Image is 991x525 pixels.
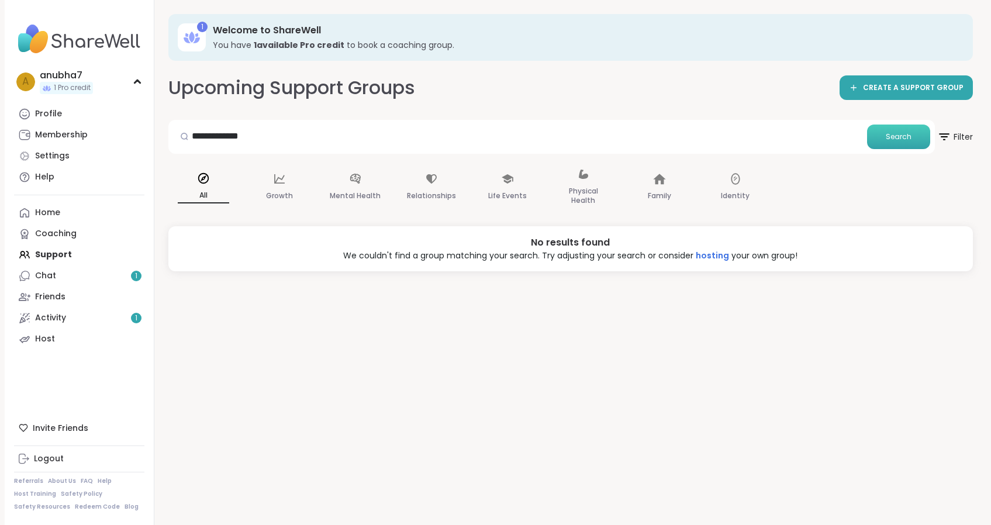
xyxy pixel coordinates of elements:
[35,228,77,240] div: Coaching
[35,333,55,345] div: Host
[14,265,144,286] a: Chat1
[48,477,76,485] a: About Us
[35,207,60,219] div: Home
[35,171,54,183] div: Help
[197,22,208,32] div: 1
[98,477,112,485] a: Help
[14,417,144,438] div: Invite Friends
[135,313,137,323] span: 1
[178,236,964,250] div: No results found
[863,83,964,93] span: CREATE A SUPPORT GROUP
[696,250,729,261] a: hosting
[937,120,973,154] button: Filter
[35,108,62,120] div: Profile
[14,167,144,188] a: Help
[22,74,29,89] span: a
[135,271,137,281] span: 1
[14,19,144,60] img: ShareWell Nav Logo
[14,146,144,167] a: Settings
[40,69,93,82] div: anubha7
[648,189,671,203] p: Family
[168,75,415,101] h2: Upcoming Support Groups
[840,75,973,100] a: CREATE A SUPPORT GROUP
[61,490,102,498] a: Safety Policy
[407,189,456,203] p: Relationships
[14,490,56,498] a: Host Training
[14,477,43,485] a: Referrals
[178,250,964,262] div: We couldn't find a group matching your search. Try adjusting your search or consider your own group!
[54,83,91,93] span: 1 Pro credit
[14,503,70,511] a: Safety Resources
[14,448,144,469] a: Logout
[35,129,88,141] div: Membership
[14,125,144,146] a: Membership
[330,189,381,203] p: Mental Health
[937,123,973,151] span: Filter
[14,308,144,329] a: Activity1
[254,39,344,51] b: 1 available Pro credit
[178,188,229,203] p: All
[558,184,609,208] p: Physical Health
[35,291,65,303] div: Friends
[721,189,750,203] p: Identity
[213,24,957,37] h3: Welcome to ShareWell
[81,477,93,485] a: FAQ
[488,189,527,203] p: Life Events
[266,189,293,203] p: Growth
[886,132,911,142] span: Search
[14,223,144,244] a: Coaching
[35,150,70,162] div: Settings
[35,270,56,282] div: Chat
[14,329,144,350] a: Host
[14,202,144,223] a: Home
[75,503,120,511] a: Redeem Code
[34,453,64,465] div: Logout
[14,103,144,125] a: Profile
[867,125,930,149] button: Search
[125,503,139,511] a: Blog
[213,39,957,51] h3: You have to book a coaching group.
[14,286,144,308] a: Friends
[35,312,66,324] div: Activity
